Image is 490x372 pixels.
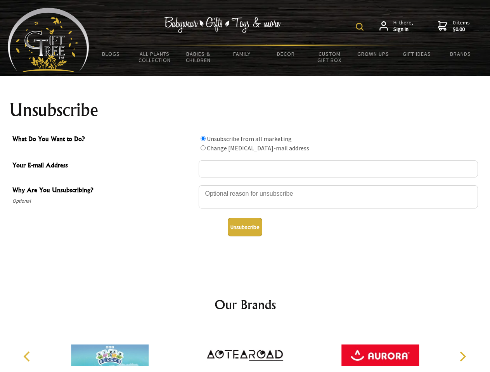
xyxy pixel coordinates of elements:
strong: Sign in [393,26,413,33]
button: Unsubscribe [228,218,262,236]
span: What Do You Want to Do? [12,134,195,145]
input: What Do You Want to Do? [201,145,206,150]
a: 0 items$0.00 [438,19,470,33]
a: BLOGS [89,46,133,62]
span: Hi there, [393,19,413,33]
h1: Unsubscribe [9,101,481,119]
span: 0 items [453,19,470,33]
img: Babywear - Gifts - Toys & more [164,17,281,33]
a: Grown Ups [351,46,395,62]
a: Family [220,46,264,62]
img: Babyware - Gifts - Toys and more... [8,8,89,72]
span: Optional [12,196,195,206]
a: Babies & Children [177,46,220,68]
span: Your E-mail Address [12,160,195,172]
a: Hi there,Sign in [379,19,413,33]
input: Your E-mail Address [199,160,478,177]
textarea: Why Are You Unsubscribing? [199,185,478,208]
input: What Do You Want to Do? [201,136,206,141]
h2: Our Brands [16,295,475,314]
a: Decor [264,46,308,62]
a: All Plants Collection [133,46,177,68]
a: Gift Ideas [395,46,439,62]
label: Change [MEDICAL_DATA]-mail address [207,144,309,152]
img: product search [356,23,364,31]
a: Brands [439,46,483,62]
label: Unsubscribe from all marketing [207,135,292,143]
span: Why Are You Unsubscribing? [12,185,195,196]
button: Next [454,348,471,365]
a: Custom Gift Box [308,46,351,68]
button: Previous [19,348,36,365]
strong: $0.00 [453,26,470,33]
